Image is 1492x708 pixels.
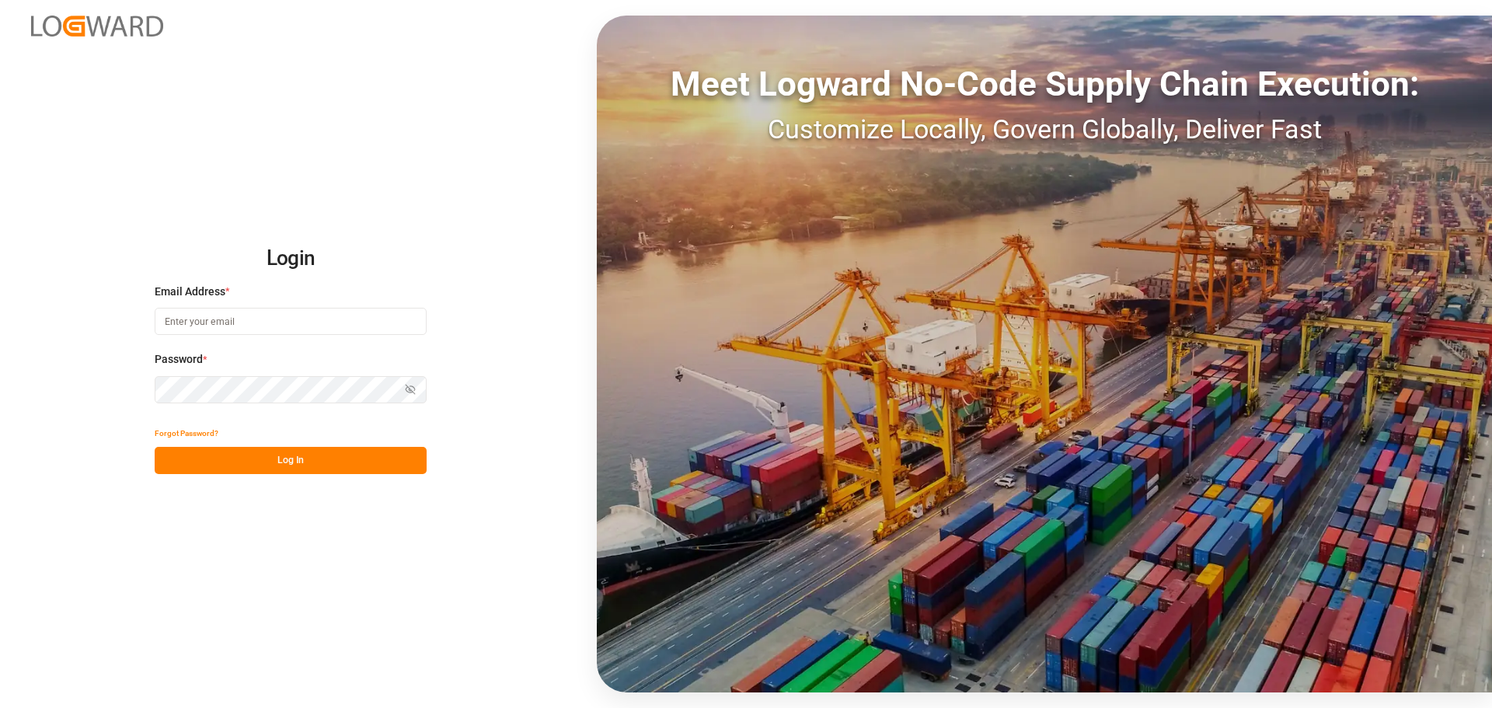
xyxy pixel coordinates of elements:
[155,351,203,368] span: Password
[155,447,427,474] button: Log In
[597,110,1492,149] div: Customize Locally, Govern Globally, Deliver Fast
[155,284,225,300] span: Email Address
[155,234,427,284] h2: Login
[155,420,218,447] button: Forgot Password?
[31,16,163,37] img: Logward_new_orange.png
[155,308,427,335] input: Enter your email
[597,58,1492,110] div: Meet Logward No-Code Supply Chain Execution:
